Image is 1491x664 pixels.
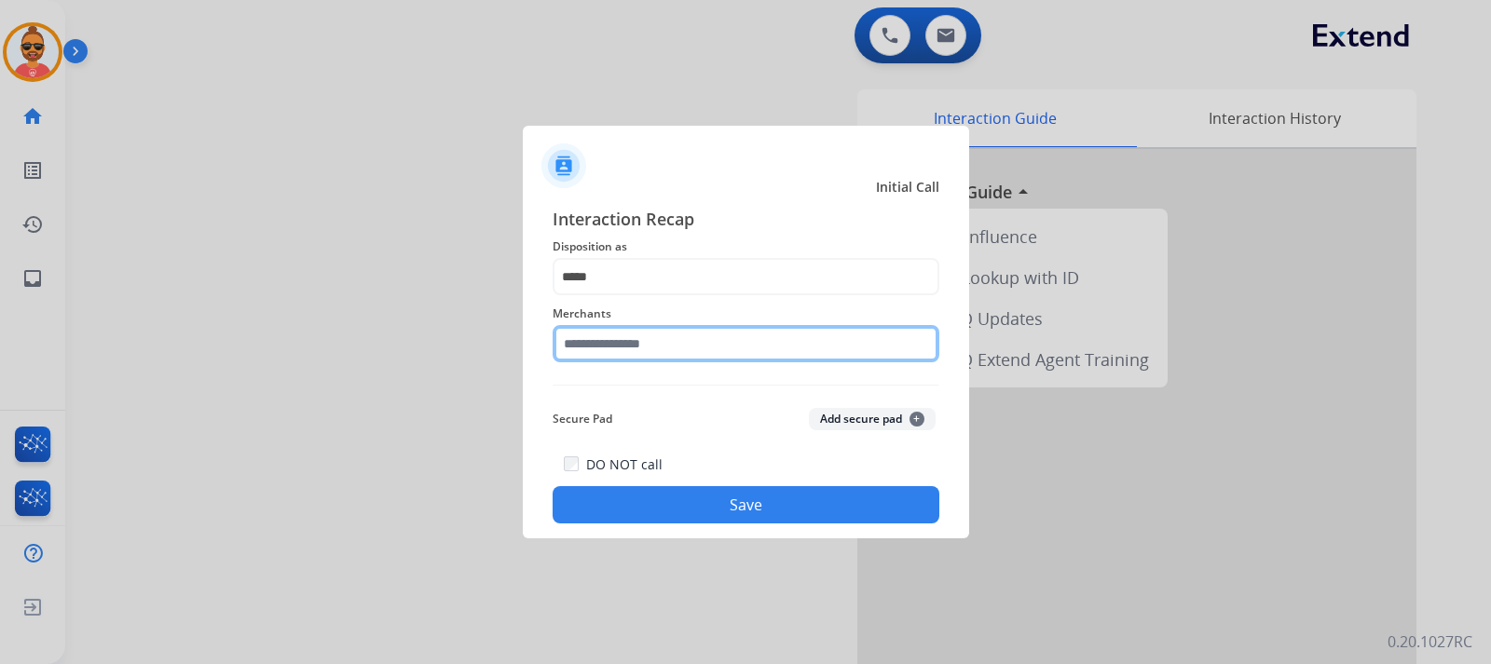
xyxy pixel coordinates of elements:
span: Interaction Recap [553,206,939,236]
span: + [910,412,924,427]
img: contactIcon [541,143,586,188]
span: Merchants [553,303,939,325]
span: Disposition as [553,236,939,258]
span: Secure Pad [553,408,612,430]
p: 0.20.1027RC [1388,630,1472,653]
label: DO NOT call [586,455,663,474]
span: Initial Call [876,178,939,196]
img: contact-recap-line.svg [553,385,939,386]
button: Save [553,486,939,523]
button: Add secure pad+ [809,408,936,430]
